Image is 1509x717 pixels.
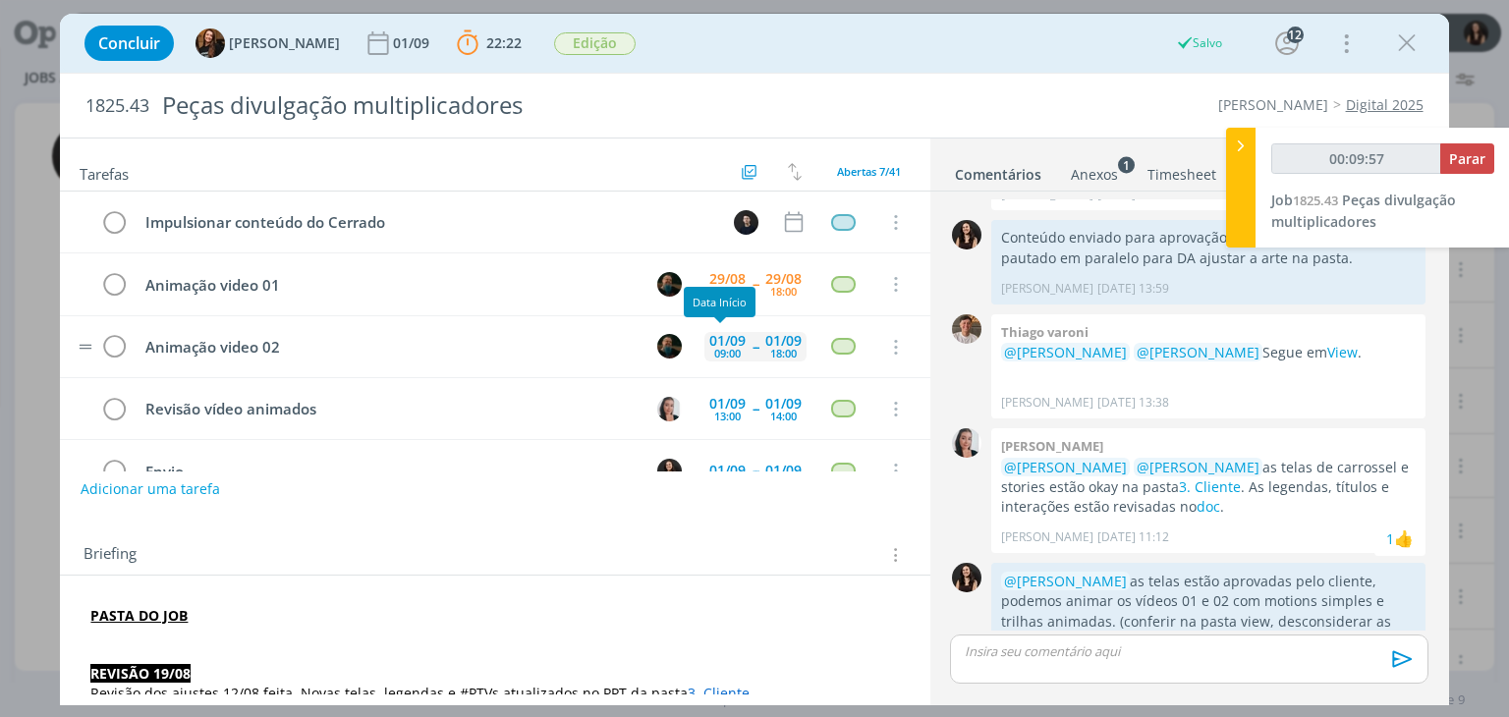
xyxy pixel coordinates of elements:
[1449,149,1485,168] span: Parar
[655,332,685,361] button: M
[753,402,758,415] span: --
[765,334,802,348] div: 01/09
[753,340,758,354] span: --
[709,464,746,477] div: 01/09
[952,314,981,344] img: T
[1001,343,1416,362] p: Segue em .
[684,287,755,317] div: Data Início
[1137,343,1259,361] span: @[PERSON_NAME]
[714,348,741,358] div: 09:00
[1097,280,1169,298] span: [DATE] 13:59
[1293,192,1338,209] span: 1825.43
[734,210,758,235] img: C
[85,95,149,117] span: 1825.43
[1097,394,1169,412] span: [DATE] 13:38
[1097,528,1169,546] span: [DATE] 11:12
[770,286,797,297] div: 18:00
[1146,156,1217,185] a: Timesheet
[1001,228,1416,268] p: Conteúdo enviado para aprovação do cliente, também já pautado em paralelo para DA ajustar a arte ...
[137,397,639,421] div: Revisão vídeo animados
[954,156,1042,185] a: Comentários
[1394,526,1414,550] div: Isabelle Silva
[486,33,522,52] span: 22:22
[788,163,802,181] img: arrow-down-up.svg
[1197,497,1220,516] a: doc
[709,334,746,348] div: 01/09
[655,394,685,423] button: C
[709,272,746,286] div: 29/08
[1218,95,1328,114] a: [PERSON_NAME]
[837,164,901,179] span: Abertas 7/41
[952,220,981,249] img: I
[98,35,160,51] span: Concluir
[229,36,340,50] span: [PERSON_NAME]
[196,28,340,58] button: T[PERSON_NAME]
[753,464,758,477] span: --
[1004,572,1127,590] span: @[PERSON_NAME]
[137,273,639,298] div: Animação video 01
[84,26,174,61] button: Concluir
[90,606,188,625] a: PASTA DO JOB
[90,684,688,702] span: Revisão dos ajustes 12/08 feita. Novas telas, legendas e #PTVs atualizados no PPT da pasta
[732,207,761,237] button: C
[1004,458,1127,476] span: @[PERSON_NAME]
[1271,191,1456,231] span: Peças divulgação multiplicadores
[952,563,981,592] img: I
[1001,323,1089,341] b: Thiago varoni
[657,459,682,483] img: I
[770,411,797,421] div: 14:00
[1386,528,1394,549] div: 1
[1176,34,1222,52] div: Salvo
[714,286,741,297] div: 15:30
[657,272,682,297] img: M
[1327,343,1358,361] a: View
[709,397,746,411] div: 01/09
[657,397,682,421] img: C
[1071,165,1118,185] div: Anexos
[1001,280,1093,298] p: [PERSON_NAME]
[1004,343,1127,361] span: @[PERSON_NAME]
[153,82,858,130] div: Peças divulgação multiplicadores
[688,684,750,702] a: 3. Cliente
[952,428,981,458] img: C
[765,464,802,477] div: 01/09
[1271,191,1456,231] a: Job1825.43Peças divulgação multiplicadores
[1287,27,1304,43] div: 12
[1346,95,1424,114] a: Digital 2025
[655,269,685,299] button: M
[1001,458,1416,518] p: as telas de carrossel e stories estão okay na pasta . As legendas, títulos e interações estão rev...
[553,31,637,56] button: Edição
[393,36,433,50] div: 01/09
[714,411,741,421] div: 13:00
[80,471,221,507] button: Adicionar uma tarefa
[1001,572,1416,652] p: as telas estão aprovadas pelo cliente, podemos animar os vídeos 01 e 02 com motions simples e tri...
[80,160,129,184] span: Tarefas
[1137,458,1259,476] span: @[PERSON_NAME]
[1179,477,1241,496] a: 3. Cliente
[137,335,639,359] div: Animação video 02
[1001,437,1103,455] b: [PERSON_NAME]
[1118,156,1135,173] sup: 1
[750,684,754,702] span: .
[655,456,685,485] button: I
[79,344,92,350] img: drag-icon.svg
[765,397,802,411] div: 01/09
[1271,28,1303,59] button: 12
[137,460,639,484] div: Envio
[452,28,527,59] button: 22:22
[753,277,758,291] span: --
[770,348,797,358] div: 18:00
[196,28,225,58] img: T
[657,334,682,358] img: M
[60,14,1448,705] div: dialog
[84,542,137,568] span: Briefing
[1001,394,1093,412] p: [PERSON_NAME]
[1440,143,1494,174] button: Parar
[1001,528,1093,546] p: [PERSON_NAME]
[90,664,191,683] strong: REVISÃO 19/08
[137,210,715,235] div: Impulsionar conteúdo do Cerrado
[554,32,636,55] span: Edição
[765,272,802,286] div: 29/08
